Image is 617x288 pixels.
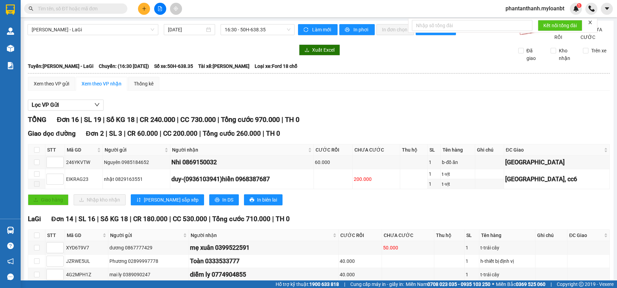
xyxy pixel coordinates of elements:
[427,281,490,287] strong: 0708 023 035 - 0935 103 250
[136,115,138,124] span: |
[7,227,14,234] img: warehouse-icon
[466,257,478,265] div: 1
[244,194,283,205] button: printerIn biên lai
[505,157,608,167] div: [GEOGRAPHIC_DATA]
[127,130,158,137] span: CR 60.000
[144,196,199,204] span: [PERSON_NAME] sắp xếp
[340,257,381,265] div: 40.000
[154,62,193,70] span: Số xe: 50H-638.35
[130,215,131,223] span: |
[573,6,579,12] img: icon-new-feature
[266,130,280,137] span: TH 0
[479,230,535,241] th: Tên hàng
[136,197,141,203] span: sort-ascending
[163,130,198,137] span: CC 200.000
[173,215,207,223] span: CC 530.000
[109,130,122,137] span: SL 3
[209,194,239,205] button: printerIn DS
[190,270,337,279] div: diễm ly 0774904855
[429,170,439,178] div: 1
[400,144,428,156] th: Thu hộ
[309,281,339,287] strong: 1900 633 818
[376,24,414,35] button: In đơn chọn
[285,115,299,124] span: TH 0
[505,174,608,184] div: [GEOGRAPHIC_DATA], cc6
[65,241,108,255] td: XYD6T9V7
[124,130,126,137] span: |
[340,271,381,278] div: 40.000
[354,175,399,183] div: 200.000
[38,5,119,12] input: Tìm tên, số ĐT hoặc mã đơn
[7,28,14,35] img: warehouse-icon
[104,175,169,183] div: nhật 0829163551
[601,3,613,15] button: caret-down
[7,62,14,69] img: solution-icon
[171,174,312,184] div: duy-(0936103941)hiền 0968387687
[28,194,68,205] button: uploadGiao hàng
[480,271,534,278] div: t-trái cây
[578,3,580,8] span: 1
[257,196,277,204] span: In biên lai
[57,115,79,124] span: Đơn 16
[140,115,175,124] span: CR 240.000
[134,80,153,88] div: Thống kê
[305,48,309,53] span: download
[7,258,14,265] span: notification
[314,144,353,156] th: CƯỚC RỒI
[588,20,593,25] span: close
[67,232,101,239] span: Mã GD
[106,130,107,137] span: |
[312,26,332,33] span: Làm mới
[198,62,249,70] span: Tài xế: [PERSON_NAME]
[168,26,205,33] input: 13/09/2025
[538,20,582,31] button: Kết nối tổng đài
[500,4,570,13] span: phantanthanh.myloanbt
[7,45,14,52] img: warehouse-icon
[339,230,382,241] th: CƯỚC RỒI
[190,243,337,253] div: mẹ xuân 0399522591
[383,244,433,251] div: 50.000
[97,215,99,223] span: |
[345,27,351,33] span: printer
[94,102,100,107] span: down
[65,255,108,268] td: JZRWE5UL
[106,115,135,124] span: Số KG 18
[109,244,188,251] div: dương 0867777429
[138,3,150,15] button: plus
[604,6,610,12] span: caret-down
[34,80,69,88] div: Xem theo VP gửi
[535,230,567,241] th: Ghi chú
[6,4,15,15] img: logo-vxr
[588,6,595,12] img: phone-icon
[86,130,104,137] span: Đơn 2
[105,146,163,154] span: Người gửi
[429,158,439,166] div: 1
[158,6,162,11] span: file-add
[66,244,107,251] div: XYD6T9V7
[171,157,312,167] div: Nhi 0869150032
[524,47,545,62] span: Đã giao
[81,115,82,124] span: |
[32,24,154,35] span: Hồ Chí Minh - LaGi
[65,169,103,189] td: EIKRAG23
[75,215,77,223] span: |
[255,62,297,70] span: Loại xe: Ford 18 chỗ
[516,281,545,287] strong: 0369 525 060
[212,215,270,223] span: Tổng cước 710.000
[133,215,168,223] span: CR 180.000
[203,130,261,137] span: Tổng cước 260.000
[28,63,94,69] b: Tuyến: [PERSON_NAME] - LaGi
[466,244,478,251] div: 1
[406,280,490,288] span: Miền Nam
[172,146,307,154] span: Người nhận
[109,271,188,278] div: mai ly 0389090247
[169,215,171,223] span: |
[298,24,338,35] button: syncLàm mới
[177,115,179,124] span: |
[45,144,65,156] th: STT
[28,115,46,124] span: TỔNG
[281,115,283,124] span: |
[312,46,334,54] span: Xuất Excel
[66,175,102,183] div: EIKRAG23
[190,256,337,266] div: Toàn 0333533777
